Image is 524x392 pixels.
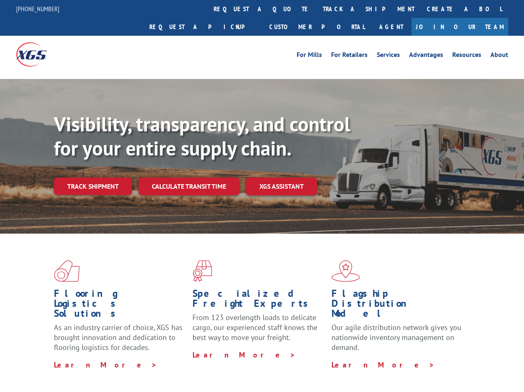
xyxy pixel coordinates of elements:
[193,288,325,313] h1: Specialized Freight Experts
[139,178,239,195] a: Calculate transit time
[16,5,59,13] a: [PHONE_NUMBER]
[54,323,183,352] span: As an industry carrier of choice, XGS has brought innovation and dedication to flooring logistics...
[246,178,317,195] a: XGS ASSISTANT
[193,260,212,282] img: xgs-icon-focused-on-flooring-red
[193,350,296,360] a: Learn More >
[371,18,412,36] a: Agent
[263,18,371,36] a: Customer Portal
[377,52,400,61] a: Services
[54,178,132,195] a: Track shipment
[54,288,186,323] h1: Flooring Logistics Solutions
[412,18,508,36] a: Join Our Team
[143,18,263,36] a: Request a pickup
[331,52,368,61] a: For Retailers
[331,360,435,370] a: Learn More >
[54,260,80,282] img: xgs-icon-total-supply-chain-intelligence-red
[193,313,325,350] p: From 123 overlength loads to delicate cargo, our experienced staff knows the best way to move you...
[331,260,360,282] img: xgs-icon-flagship-distribution-model-red
[54,360,157,370] a: Learn More >
[54,111,350,161] b: Visibility, transparency, and control for your entire supply chain.
[490,52,508,61] a: About
[331,323,461,352] span: Our agile distribution network gives you nationwide inventory management on demand.
[331,288,464,323] h1: Flagship Distribution Model
[297,52,322,61] a: For Mills
[452,52,481,61] a: Resources
[409,52,443,61] a: Advantages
